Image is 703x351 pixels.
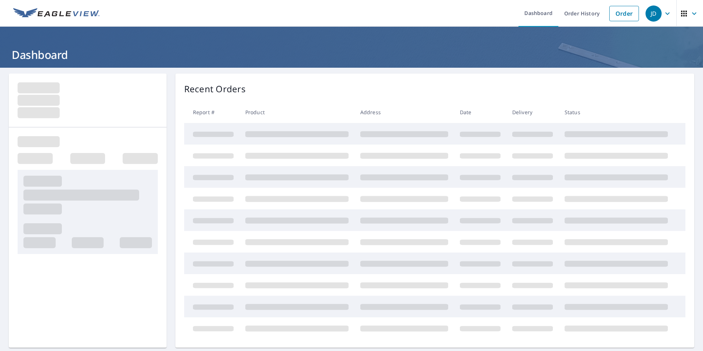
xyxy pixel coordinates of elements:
th: Product [239,101,354,123]
p: Recent Orders [184,82,246,96]
th: Report # [184,101,239,123]
img: EV Logo [13,8,100,19]
th: Address [354,101,454,123]
th: Delivery [506,101,559,123]
h1: Dashboard [9,47,694,62]
div: JD [646,5,662,22]
th: Status [559,101,674,123]
th: Date [454,101,506,123]
a: Order [609,6,639,21]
